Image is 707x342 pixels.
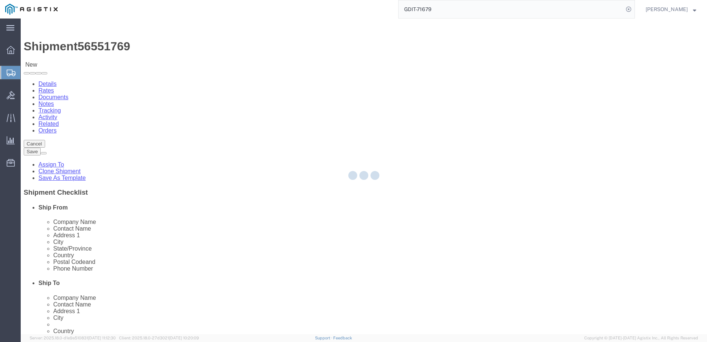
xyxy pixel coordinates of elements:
span: Dylan Jewell [646,5,688,13]
input: Search for shipment number, reference number [399,0,623,18]
span: [DATE] 10:20:09 [169,336,199,340]
a: Support [315,336,334,340]
button: [PERSON_NAME] [645,5,697,14]
span: Copyright © [DATE]-[DATE] Agistix Inc., All Rights Reserved [584,335,698,341]
span: [DATE] 11:12:30 [88,336,116,340]
span: Server: 2025.18.0-d1e9a510831 [30,336,116,340]
img: logo [5,4,58,15]
a: Feedback [333,336,352,340]
span: Client: 2025.18.0-27d3021 [119,336,199,340]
